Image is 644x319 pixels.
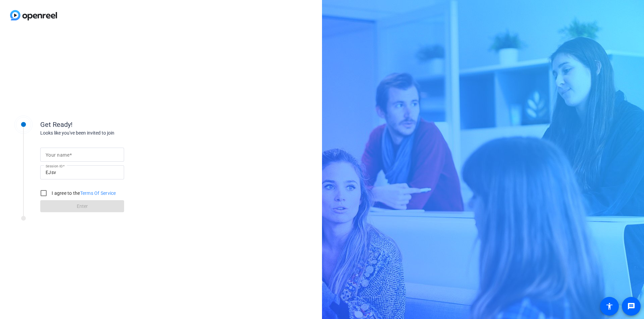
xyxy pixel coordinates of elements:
[50,190,116,196] label: I agree to the
[40,130,174,137] div: Looks like you've been invited to join
[80,190,116,196] a: Terms Of Service
[627,302,635,310] mat-icon: message
[46,152,69,158] mat-label: Your name
[40,119,174,130] div: Get Ready!
[46,164,63,168] mat-label: Session ID
[605,302,613,310] mat-icon: accessibility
